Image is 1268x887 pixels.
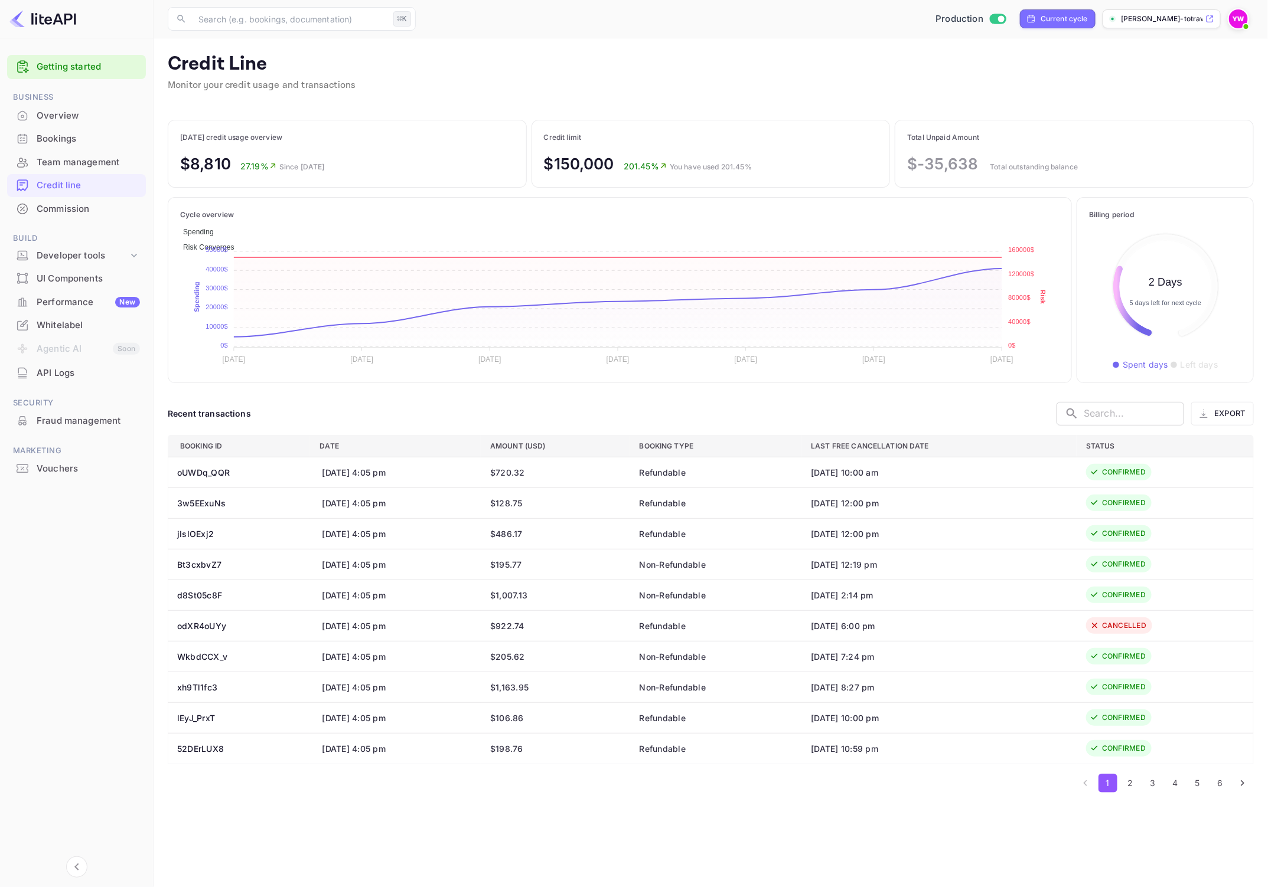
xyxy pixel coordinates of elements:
[168,407,251,420] div: Recent transactions
[7,174,146,197] div: Credit line
[37,156,140,169] div: Team management
[206,323,228,330] tspan: 10000$
[183,228,214,236] span: Spending
[544,152,614,175] p: $150,000
[7,291,146,314] div: PerformanceNew
[37,296,140,309] div: Performance
[193,282,200,312] text: Spending
[180,210,1060,220] p: Cycle overview
[640,742,686,755] div: Refundable
[7,232,146,245] span: Build
[544,132,752,143] p: Credit limit
[990,162,1078,172] p: Total outstanding balance
[7,198,146,221] div: Commission
[393,11,411,27] div: ⌘K
[37,462,140,476] div: Vouchers
[168,549,311,580] th: Bt3cxbvZ7
[1008,294,1031,301] tspan: 80000$
[37,249,128,263] div: Developer tools
[1089,210,1241,220] p: Billing period
[279,162,325,172] p: Since [DATE]
[206,246,228,253] tspan: 50000$
[322,558,471,571] div: [DATE] 4:05 pm
[862,355,885,363] tspan: [DATE]
[168,457,311,487] th: oUWDq_QQR
[7,151,146,174] div: Team management
[801,435,1077,457] th: Last free cancellation date
[7,151,146,173] a: Team management
[1102,651,1146,662] div: CONFIRMED
[640,558,706,571] div: Non-Refundable
[168,487,311,518] th: 3w5EExuNs
[490,528,523,540] div: $486.17
[191,7,389,31] input: Search (e.g. bookings, documentation)
[7,267,146,290] div: UI Components
[168,580,311,610] th: d8St05c8F
[7,444,146,457] span: Marketing
[1113,358,1168,371] p: ● Spent days
[490,558,522,571] div: $195.77
[1099,774,1117,793] button: page 1
[168,518,311,549] th: jIslOExj2
[7,55,146,79] div: Getting started
[206,265,228,272] tspan: 40000$
[811,742,878,755] div: [DATE] 10:59 pm
[1233,774,1252,793] button: Go to next page
[168,78,356,93] p: Monitor your credit usage and transactions
[1008,342,1016,349] tspan: 0$
[670,162,752,172] p: You have used 201.45%
[1171,358,1218,371] p: ● Left days
[1077,435,1253,457] th: Status
[490,742,523,755] div: $198.76
[322,497,471,509] div: [DATE] 4:05 pm
[7,246,146,266] div: Developer tools
[630,435,802,457] th: Booking Type
[322,681,471,693] div: [DATE] 4:05 pm
[180,152,231,175] p: $8,810
[1121,14,1203,24] p: [PERSON_NAME]-totravel...
[37,179,140,192] div: Credit line
[7,91,146,104] span: Business
[168,641,311,672] th: WkbdCCX_v
[490,681,529,693] div: $1,163.95
[811,650,875,663] div: [DATE] 7:24 pm
[811,528,879,540] div: [DATE] 12:00 pm
[1102,682,1146,692] div: CONFIRMED
[1102,497,1146,508] div: CONFIRMED
[7,410,146,431] a: Fraud management
[322,742,471,755] div: [DATE] 4:05 pm
[931,12,1011,26] div: Switch to Sandbox mode
[7,314,146,337] div: Whitelabel
[735,355,758,363] tspan: [DATE]
[907,132,1078,143] p: Total Unpaid Amount
[478,355,501,363] tspan: [DATE]
[240,160,277,172] p: 27.19%
[1102,712,1146,723] div: CONFIRMED
[1166,774,1185,793] button: Go to page 4
[66,856,87,878] button: Collapse navigation
[220,342,228,349] tspan: 0$
[481,435,630,457] th: Amount (USD)
[206,284,228,292] tspan: 30000$
[168,733,311,764] th: 52DErLUX8
[168,435,1254,764] table: a dense table
[490,712,524,724] div: $106.86
[1040,290,1047,305] text: Risk
[1084,402,1184,426] input: Search...
[1191,402,1254,426] button: Export
[37,132,140,146] div: Bookings
[168,702,311,733] th: lEyJ_PrxT
[37,414,140,428] div: Fraud management
[1008,270,1034,277] tspan: 120000$
[1102,559,1146,569] div: CONFIRMED
[811,681,875,693] div: [DATE] 8:27 pm
[811,589,873,601] div: [DATE] 2:14 pm
[322,650,471,663] div: [DATE] 4:05 pm
[1211,774,1230,793] button: Go to page 6
[640,712,686,724] div: Refundable
[490,497,523,509] div: $128.75
[183,243,234,251] span: Risk Converges
[7,267,146,289] a: UI Components
[1074,774,1254,793] nav: pagination navigation
[7,410,146,433] div: Fraud management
